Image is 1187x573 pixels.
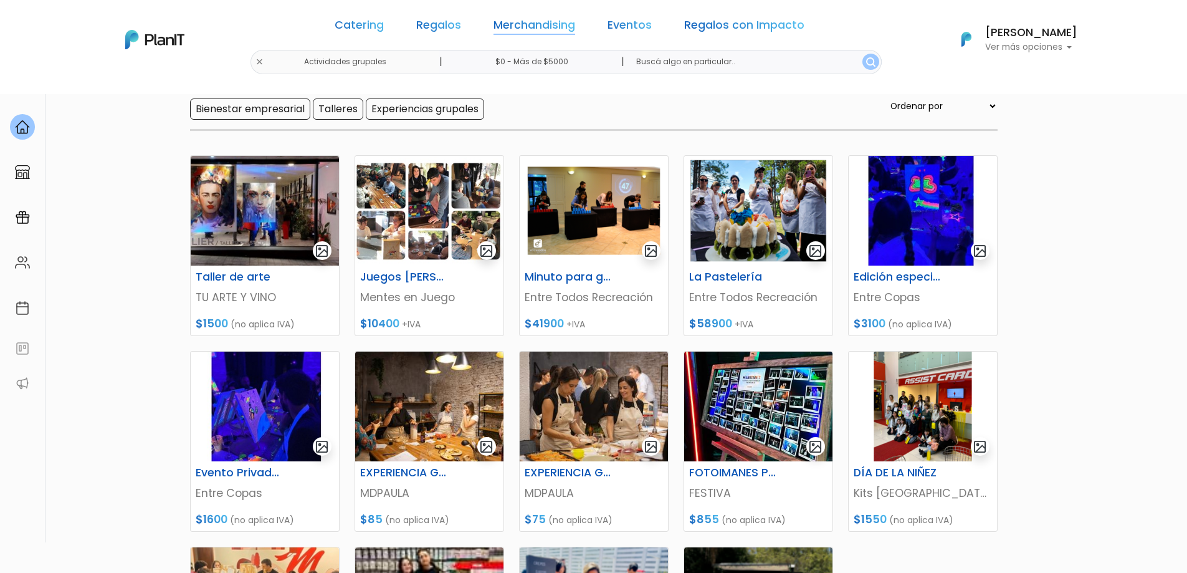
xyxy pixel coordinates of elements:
[15,210,30,225] img: campaigns-02234683943229c281be62815700db0a1741e53638e28bf9629b52c665b00959.svg
[689,316,732,331] span: $58900
[15,376,30,391] img: partners-52edf745621dab592f3b2c58e3bca9d71375a7ef29c3b500c9f145b62cc070d4.svg
[525,512,546,527] span: $75
[849,352,997,461] img: thumb_2000___2000-Photoroom__28_.png
[626,50,881,74] input: Buscá algo en particular..
[525,316,564,331] span: $41900
[402,318,421,330] span: +IVA
[889,514,953,526] span: (no aplica IVA)
[15,301,30,315] img: calendar-87d922413cdce8b2cf7b7f5f62616a5cf9e4887200fb71536465627b3292af00.svg
[854,289,992,306] p: Entre Copas
[644,440,658,454] img: gallery-light
[196,289,334,306] p: TU ARTE Y VINO
[608,20,652,35] a: Eventos
[520,156,668,266] img: thumb_Dise%C3%B1o_sin_t%C3%ADtulo_-_2025-02-17T105208.309.png
[416,20,461,35] a: Regalos
[479,244,493,258] img: gallery-light
[335,20,384,35] a: Catering
[846,466,948,479] h6: DÍA DE LA NIÑEZ
[315,440,329,454] img: gallery-light
[15,341,30,356] img: feedback-78b5a0c8f98aac82b08bfc38622c3050aee476f2c9584af64705fc4e61158814.svg
[190,99,310,120] input: Bienestar empresarial
[255,58,264,66] img: close-6986928ebcb1d6c9903e3b54e860dbc4d054630f23adef3a32610726dff6a82b.svg
[684,352,832,461] img: thumb_WhatsApp_Image_2025-04-11_at_15.49.58__1_.jpeg
[985,27,1077,39] h6: [PERSON_NAME]
[973,440,987,454] img: gallery-light
[360,316,399,331] span: $10400
[517,466,619,479] h6: EXPERIENCIA GASTRONOMICA 2
[722,514,786,526] span: (no aplica IVA)
[682,271,784,284] h6: La Pastelería
[848,155,998,336] a: gallery-light Edición especial Kids Entre Copas $3100 (no aplica IVA)
[973,244,987,258] img: gallery-light
[360,512,383,527] span: $85
[854,485,992,501] p: Kits [GEOGRAPHIC_DATA]
[493,20,575,35] a: Merchandising
[230,514,294,526] span: (no aplica IVA)
[231,318,295,330] span: (no aplica IVA)
[689,485,827,501] p: FESTIVA
[689,289,827,306] p: Entre Todos Recreación
[953,26,980,53] img: PlanIt Logo
[519,351,669,532] a: gallery-light EXPERIENCIA GASTRONOMICA 2 MDPAULA $75 (no aplica IVA)
[684,20,804,35] a: Regalos con Impacto
[64,12,179,36] div: ¿Necesitás ayuda?
[385,514,449,526] span: (no aplica IVA)
[360,289,498,306] p: Mentes en Juego
[15,165,30,180] img: marketplace-4ceaa7011d94191e9ded77b95e3339b90024bf715f7c57f8cf31f2d8c509eaba.svg
[866,57,875,67] img: search_button-432b6d5273f82d61273b3651a40e1bd1b912527efae98b1b7a1b2c0702e16a8d.svg
[854,512,887,527] span: $1550
[313,99,363,120] input: Talleres
[621,54,624,69] p: |
[808,244,822,258] img: gallery-light
[479,440,493,454] img: gallery-light
[190,155,340,336] a: gallery-light Taller de arte TU ARTE Y VINO $1500 (no aplica IVA)
[15,255,30,270] img: people-662611757002400ad9ed0e3c099ab2801c6687ba6c219adb57efc949bc21e19d.svg
[684,155,833,336] a: gallery-light La Pastelería Entre Todos Recreación $58900 +IVA
[125,30,184,49] img: PlanIt Logo
[644,244,658,258] img: gallery-light
[848,351,998,532] a: gallery-light DÍA DE LA NIÑEZ Kits [GEOGRAPHIC_DATA] $1550 (no aplica IVA)
[519,155,669,336] a: gallery-light Minuto para ganar Entre Todos Recreación $41900 +IVA
[355,155,504,336] a: gallery-light Juegos [PERSON_NAME] Mentes en Juego $10400 +IVA
[196,512,227,527] span: $1600
[985,43,1077,52] p: Ver más opciones
[566,318,585,330] span: +IVA
[439,54,442,69] p: |
[353,271,455,284] h6: Juegos [PERSON_NAME]
[682,466,784,479] h6: FOTOIMANES PARA EVENTOS
[735,318,753,330] span: +IVA
[353,466,455,479] h6: EXPERIENCIA GASTRONOMICA
[366,99,484,120] input: Experiencias grupales
[191,156,339,266] img: thumb_a1d3f499-0136-4cc1-8f9f-70e15ad59ff3.JPG
[517,271,619,284] h6: Minuto para ganar
[684,156,832,266] img: thumb_Dise%C3%B1o_sin_t%C3%ADtulo_-_2025-02-17T104319.901.png
[191,352,339,461] img: thumb_image__copia___copia_-Photoroom__5_.jpg
[849,156,997,266] img: thumb_image__copia___copia_-Photoroom__3_.jpg
[689,512,719,527] span: $855
[196,485,334,501] p: Entre Copas
[846,271,948,284] h6: Edición especial Kids
[196,316,228,331] span: $1500
[355,156,503,266] img: thumb_E264C735-3ED8-453B-BDC9-084A21EDEC45.jpeg
[525,485,663,501] p: MDPAULA
[360,485,498,501] p: MDPAULA
[854,316,885,331] span: $3100
[355,352,503,461] img: thumb_WhatsApp_Image_2025-04-01_at_15.31.49__2_.jpeg
[188,466,290,479] h6: Evento Privado para Empresas
[808,440,822,454] img: gallery-light
[548,514,613,526] span: (no aplica IVA)
[315,244,329,258] img: gallery-light
[888,318,952,330] span: (no aplica IVA)
[190,351,340,532] a: gallery-light Evento Privado para Empresas Entre Copas $1600 (no aplica IVA)
[188,271,290,284] h6: Taller de arte
[15,120,30,135] img: home-e721727adea9d79c4d83392d1f703f7f8bce08238fde08b1acbfd93340b81755.svg
[945,23,1077,55] button: PlanIt Logo [PERSON_NAME] Ver más opciones
[355,351,504,532] a: gallery-light EXPERIENCIA GASTRONOMICA MDPAULA $85 (no aplica IVA)
[520,352,668,461] img: thumb_WhatsApp_Image_2025-04-01_at_15.31.48.jpeg
[525,289,663,306] p: Entre Todos Recreación
[684,351,833,532] a: gallery-light FOTOIMANES PARA EVENTOS FESTIVA $855 (no aplica IVA)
